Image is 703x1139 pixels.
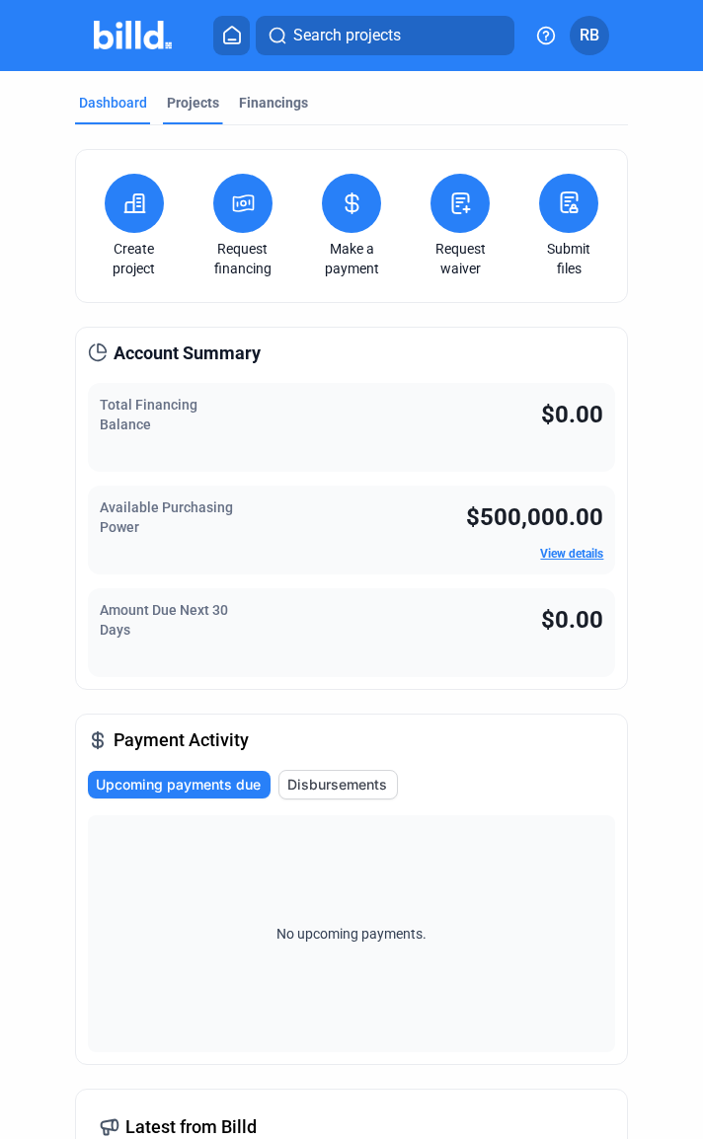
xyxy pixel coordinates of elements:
[100,499,233,535] span: Available Purchasing Power
[114,726,249,754] span: Payment Activity
[264,924,439,944] span: No upcoming payments.
[466,503,603,531] span: $500,000.00
[426,239,495,278] a: Request waiver
[317,239,386,278] a: Make a payment
[94,21,172,49] img: Billd Company Logo
[541,401,603,428] span: $0.00
[100,397,197,432] span: Total Financing Balance
[96,775,261,795] span: Upcoming payments due
[100,239,169,278] a: Create project
[88,771,271,798] button: Upcoming payments due
[293,24,401,47] span: Search projects
[239,93,308,113] div: Financings
[540,547,603,561] a: View details
[100,602,228,638] span: Amount Due Next 30 Days
[534,239,603,278] a: Submit files
[114,340,261,367] span: Account Summary
[580,24,599,47] span: RB
[287,775,387,795] span: Disbursements
[208,239,277,278] a: Request financing
[79,93,147,113] div: Dashboard
[167,93,219,113] div: Projects
[541,606,603,634] span: $0.00
[278,770,398,799] button: Disbursements
[256,16,514,55] button: Search projects
[570,16,609,55] button: RB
